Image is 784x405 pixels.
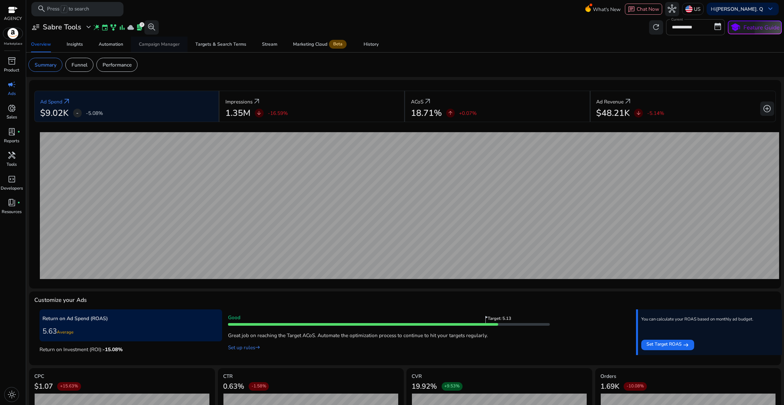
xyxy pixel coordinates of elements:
[600,373,776,379] h5: Orders
[4,16,22,22] p: AGENCY
[600,382,619,391] h3: 1.69K
[411,108,442,118] h2: 18.71%
[86,111,103,116] p: -5.08%
[252,383,266,389] span: -1.58%
[101,24,108,31] span: event
[8,80,16,89] span: campaign
[17,131,20,133] span: fiber_manual_record
[763,104,771,113] span: add_circle
[228,344,260,351] a: Set up rules
[685,6,693,13] img: us.svg
[624,97,632,106] a: arrow_outward
[7,114,17,121] p: Sales
[652,23,660,31] span: refresh
[136,24,143,31] span: lab_profile
[34,382,53,391] h3: $1.07
[7,162,17,168] p: Tools
[423,97,432,106] a: arrow_outward
[8,175,16,183] span: code_blocks
[255,344,260,351] mat-icon: east
[31,23,40,31] span: user_attributes
[4,41,22,46] p: Marketplace
[3,28,23,39] img: amazon.svg
[683,341,689,349] mat-icon: east
[256,110,262,116] span: arrow_downward
[665,2,679,16] button: hub
[31,42,51,47] div: Overview
[34,297,87,304] h4: Customize your Ads
[47,5,89,13] p: Press to search
[61,5,67,13] span: /
[444,383,460,389] span: +9.53%
[649,20,663,35] button: refresh
[329,40,347,49] span: Beta
[293,41,348,47] div: Marketing Cloud
[8,91,16,97] p: Ads
[8,198,16,207] span: book_4
[76,109,78,117] span: -
[593,4,621,15] span: What's New
[42,315,220,322] p: Return on Ad Spend (ROAS)
[8,57,16,65] span: inventory_2
[147,23,156,31] span: search_insights
[625,4,662,15] button: chatChat Now
[72,61,88,69] p: Funnel
[139,22,144,27] div: 2
[4,67,19,74] p: Product
[60,383,78,389] span: +15.63%
[34,373,210,379] h5: CPC
[110,24,117,31] span: family_history
[364,42,379,47] div: History
[225,98,253,105] p: Impressions
[118,346,123,353] span: %
[596,98,624,105] p: Ad Revenue
[728,21,782,34] button: schoolFeature Guide
[627,383,644,389] span: -10.08%
[62,97,71,106] a: arrow_outward
[488,316,511,326] span: Target: 5.13
[4,138,19,145] p: Reports
[647,111,664,116] p: -5.14%
[730,22,741,33] span: school
[195,42,246,47] div: Targets & Search Terms
[694,3,700,15] p: US
[93,24,100,31] span: wand_stars
[716,6,763,12] b: [PERSON_NAME]. Q
[448,110,453,116] span: arrow_upward
[223,382,244,391] h3: 0.63%
[139,42,180,47] div: Campaign Manager
[641,317,753,322] p: You can calculate your ROAS based on monthly ad budget.
[636,110,642,116] span: arrow_downward
[40,98,62,105] p: Ad Spend
[459,111,477,116] p: +0.07%
[42,327,220,335] h3: 5.63
[119,24,126,31] span: bar_chart
[223,373,399,379] h5: CTR
[1,185,23,192] p: Developers
[99,42,123,47] div: Automation
[35,61,57,69] p: Summary
[253,97,261,106] a: arrow_outward
[637,6,659,12] span: Chat Now
[766,5,775,13] span: keyboard_arrow_down
[2,209,22,215] p: Resources
[103,61,132,69] p: Performance
[37,5,46,13] span: search
[84,23,93,31] span: expand_more
[67,42,83,47] div: Insights
[8,151,16,160] span: handyman
[411,98,423,105] p: ACoS
[17,201,20,204] span: fiber_manual_record
[668,5,676,13] span: hub
[228,314,550,321] p: Good
[743,23,779,32] p: Feature Guide
[628,6,635,13] span: chat
[57,329,73,335] span: Average
[40,108,69,118] h2: $9.02K
[412,382,437,391] h3: 19.92%
[8,390,16,399] span: light_mode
